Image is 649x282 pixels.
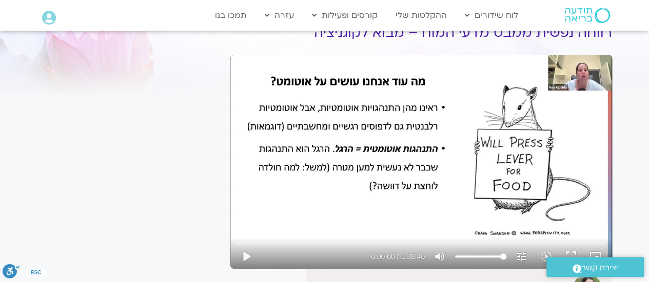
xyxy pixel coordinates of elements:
h1: רווחה נפשית ממבט מדעי המוח – מבוא לקוגניציה [230,25,612,40]
a: ההקלטות שלי [390,6,452,25]
img: תודעה בריאה [565,8,610,23]
a: תמכו בנו [210,6,252,25]
a: קורסים ופעילות [307,6,383,25]
span: יצירת קשר [581,261,618,275]
a: יצירת קשר [546,257,644,277]
a: לוח שידורים [460,6,523,25]
a: עזרה [260,6,299,25]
